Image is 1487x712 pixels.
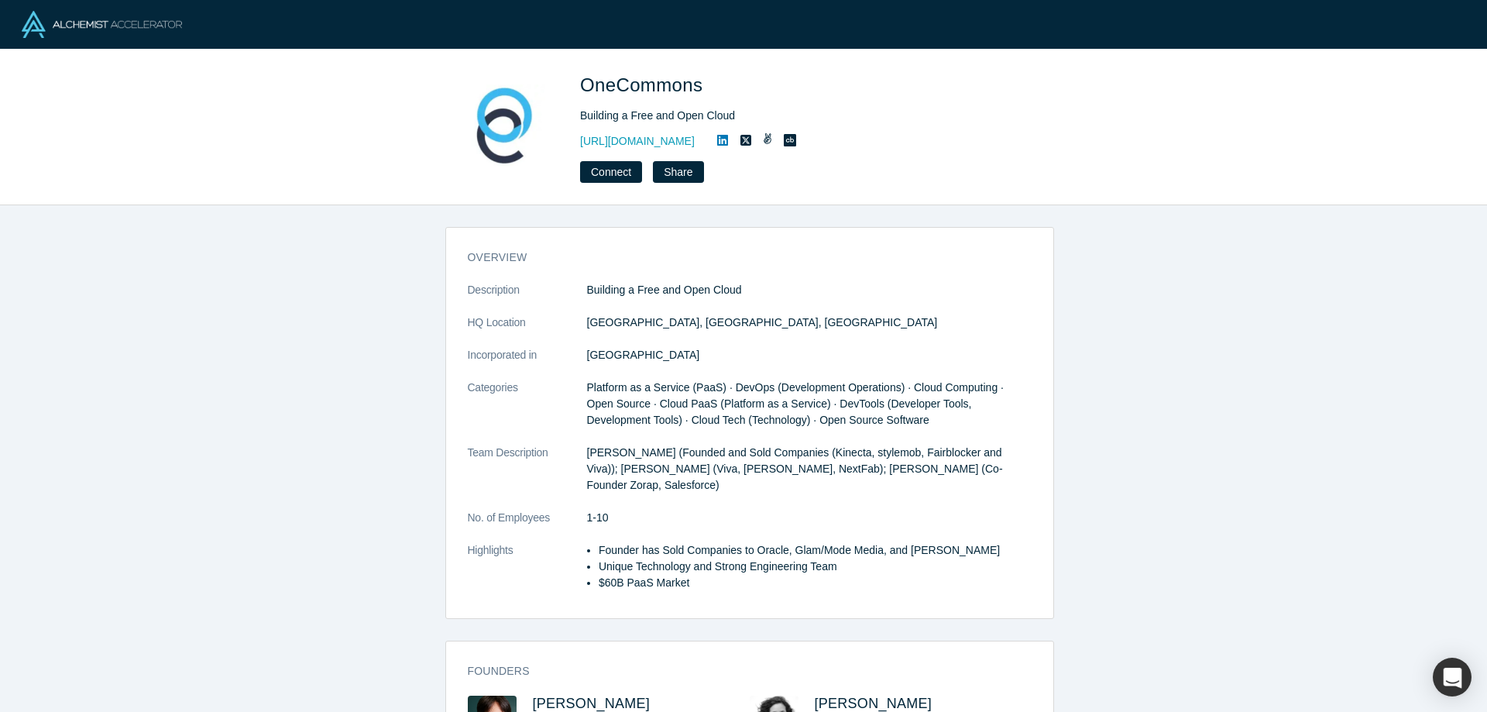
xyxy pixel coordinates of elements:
[580,161,642,183] button: Connect
[580,108,1014,124] div: Building a Free and Open Cloud
[599,542,1032,559] li: Founder has Sold Companies to Oracle, Glam/Mode Media, and [PERSON_NAME]
[587,510,1032,526] dd: 1-10
[468,380,587,445] dt: Categories
[587,282,1032,298] p: Building a Free and Open Cloud
[468,542,587,607] dt: Highlights
[815,696,932,711] a: [PERSON_NAME]
[653,161,703,183] button: Share
[599,559,1032,575] li: Unique Technology and Strong Engineering Team
[587,315,1032,331] dd: [GEOGRAPHIC_DATA], [GEOGRAPHIC_DATA], [GEOGRAPHIC_DATA]
[22,11,182,38] img: Alchemist Logo
[468,315,587,347] dt: HQ Location
[468,282,587,315] dt: Description
[468,663,1010,679] h3: Founders
[587,347,1032,363] dd: [GEOGRAPHIC_DATA]
[468,249,1010,266] h3: overview
[450,71,558,180] img: OneCommons's Logo
[580,74,708,95] span: OneCommons
[580,133,695,150] a: [URL][DOMAIN_NAME]
[599,575,1032,591] li: $60B PaaS Market
[587,381,1004,426] span: Platform as a Service (PaaS) · DevOps (Development Operations) · Cloud Computing · Open Source · ...
[587,445,1032,494] p: [PERSON_NAME] (Founded and Sold Companies (Kinecta, stylemob, Fairblocker and Viva)); [PERSON_NAM...
[533,696,651,711] a: [PERSON_NAME]
[468,445,587,510] dt: Team Description
[468,510,587,542] dt: No. of Employees
[468,347,587,380] dt: Incorporated in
